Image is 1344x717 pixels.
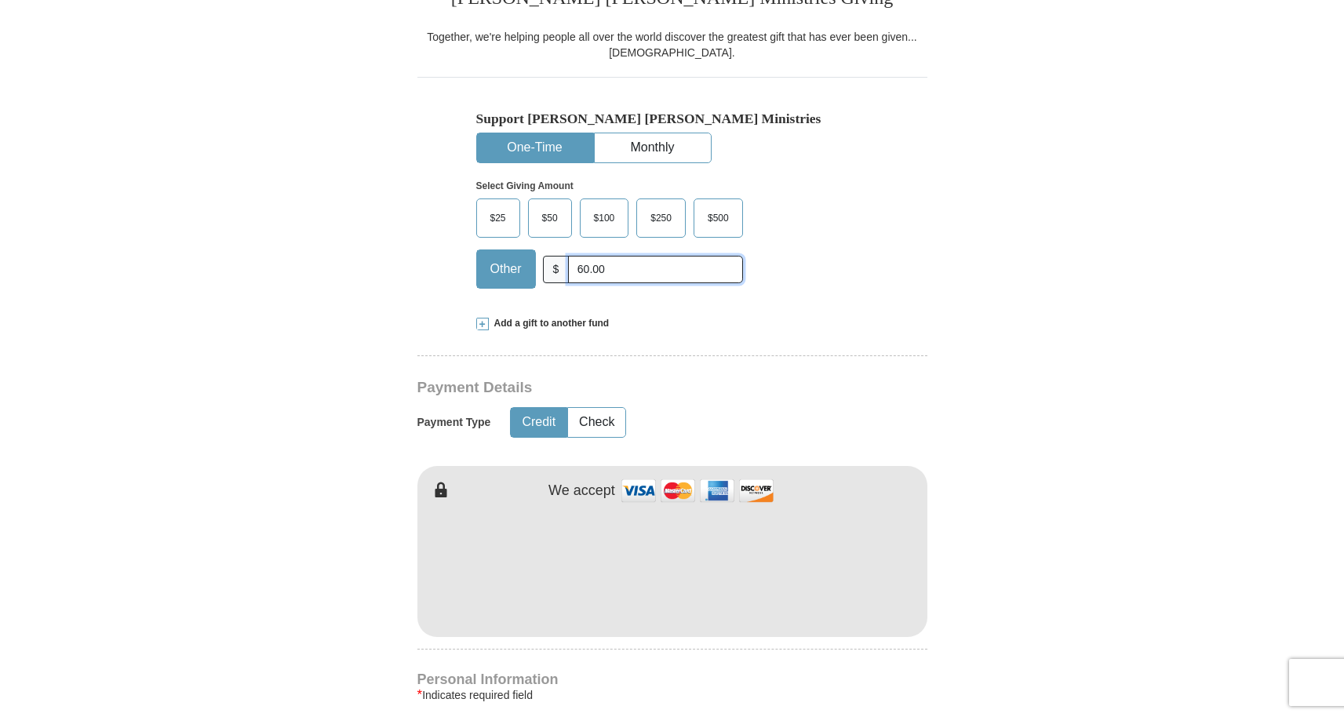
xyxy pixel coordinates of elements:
h5: Payment Type [417,416,491,429]
button: Monthly [595,133,711,162]
strong: Select Giving Amount [476,180,574,191]
h5: Support [PERSON_NAME] [PERSON_NAME] Ministries [476,111,869,127]
img: credit cards accepted [619,474,776,508]
span: $ [543,256,570,283]
input: Other Amount [568,256,742,283]
h4: Personal Information [417,673,927,686]
h4: We accept [548,482,615,500]
span: $25 [483,206,514,230]
span: $100 [586,206,623,230]
button: One-Time [477,133,593,162]
button: Credit [511,408,566,437]
span: Add a gift to another fund [489,317,610,330]
div: Indicates required field [417,686,927,704]
span: $500 [700,206,737,230]
span: $250 [643,206,679,230]
h3: Payment Details [417,379,818,397]
span: Other [483,257,530,281]
span: $50 [534,206,566,230]
button: Check [568,408,625,437]
div: Together, we're helping people all over the world discover the greatest gift that has ever been g... [417,29,927,60]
